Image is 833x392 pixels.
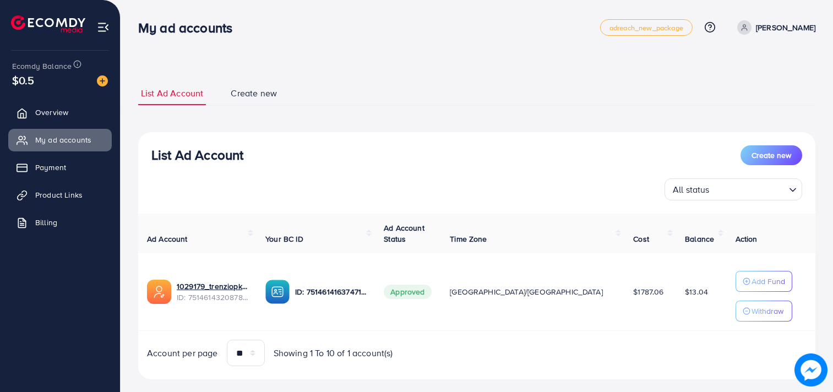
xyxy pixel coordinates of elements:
[8,156,112,178] a: Payment
[11,15,85,32] img: logo
[274,347,393,360] span: Showing 1 To 10 of 1 account(s)
[733,20,815,35] a: [PERSON_NAME]
[8,211,112,233] a: Billing
[35,217,57,228] span: Billing
[35,107,68,118] span: Overview
[794,353,827,386] img: image
[231,87,277,100] span: Create new
[12,61,72,72] span: Ecomdy Balance
[752,275,785,288] p: Add Fund
[8,129,112,151] a: My ad accounts
[8,184,112,206] a: Product Links
[8,101,112,123] a: Overview
[147,280,171,304] img: ic-ads-acc.e4c84228.svg
[265,280,290,304] img: ic-ba-acc.ded83a64.svg
[177,292,248,303] span: ID: 7514614320878059537
[147,347,218,360] span: Account per page
[147,233,188,244] span: Ad Account
[450,233,487,244] span: Time Zone
[736,301,792,322] button: Withdraw
[35,134,91,145] span: My ad accounts
[736,233,758,244] span: Action
[609,24,683,31] span: adreach_new_package
[741,145,802,165] button: Create new
[600,19,693,36] a: adreach_new_package
[685,286,708,297] span: $13.04
[151,147,243,163] h3: List Ad Account
[384,285,431,299] span: Approved
[97,21,110,34] img: menu
[12,72,35,88] span: $0.5
[756,21,815,34] p: [PERSON_NAME]
[177,281,248,292] a: 1029179_trenziopk_1749632491413
[752,150,791,161] span: Create new
[685,233,714,244] span: Balance
[35,189,83,200] span: Product Links
[35,162,66,173] span: Payment
[713,179,785,198] input: Search for option
[665,178,802,200] div: Search for option
[752,304,783,318] p: Withdraw
[671,182,712,198] span: All status
[138,20,241,36] h3: My ad accounts
[736,271,792,292] button: Add Fund
[633,233,649,244] span: Cost
[97,75,108,86] img: image
[265,233,303,244] span: Your BC ID
[384,222,424,244] span: Ad Account Status
[295,285,366,298] p: ID: 7514614163747110913
[450,286,603,297] span: [GEOGRAPHIC_DATA]/[GEOGRAPHIC_DATA]
[141,87,203,100] span: List Ad Account
[177,281,248,303] div: <span class='underline'>1029179_trenziopk_1749632491413</span></br>7514614320878059537
[633,286,663,297] span: $1787.06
